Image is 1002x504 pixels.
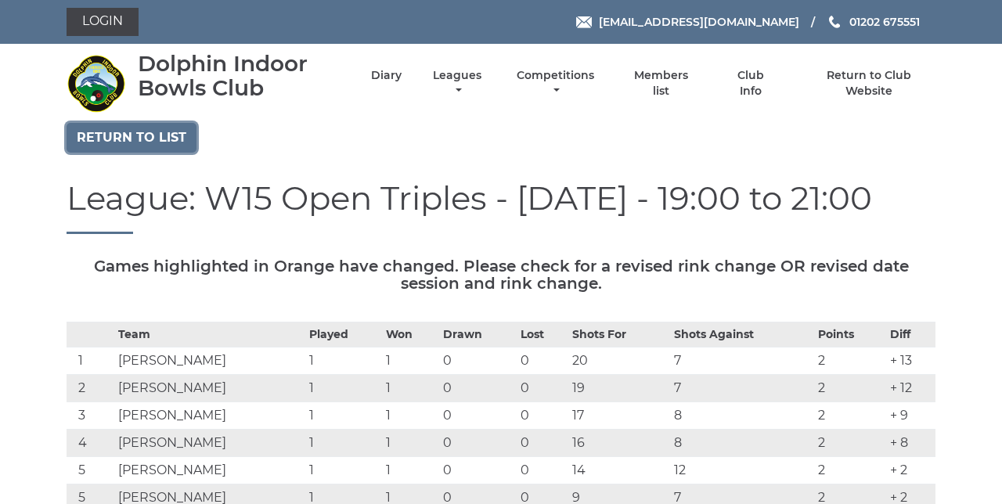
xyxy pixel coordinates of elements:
[67,257,935,292] h5: Games highlighted in Orange have changed. Please check for a revised rink change OR revised date ...
[814,402,886,430] td: 2
[67,375,114,402] td: 2
[67,347,114,375] td: 1
[305,457,383,484] td: 1
[568,375,670,402] td: 19
[517,347,568,375] td: 0
[886,457,935,484] td: + 2
[67,54,125,113] img: Dolphin Indoor Bowls Club
[517,375,568,402] td: 0
[568,430,670,457] td: 16
[576,13,799,31] a: Email [EMAIL_ADDRESS][DOMAIN_NAME]
[849,15,920,29] span: 01202 675551
[439,322,517,347] th: Drawn
[827,13,920,31] a: Phone us 01202 675551
[371,68,402,83] a: Diary
[305,430,383,457] td: 1
[517,402,568,430] td: 0
[382,430,438,457] td: 1
[670,402,814,430] td: 8
[67,8,139,36] a: Login
[382,347,438,375] td: 1
[305,347,383,375] td: 1
[439,347,517,375] td: 0
[670,430,814,457] td: 8
[568,402,670,430] td: 17
[886,375,935,402] td: + 12
[670,322,814,347] th: Shots Against
[670,347,814,375] td: 7
[803,68,935,99] a: Return to Club Website
[382,375,438,402] td: 1
[814,457,886,484] td: 2
[725,68,776,99] a: Club Info
[829,16,840,28] img: Phone us
[670,457,814,484] td: 12
[114,457,305,484] td: [PERSON_NAME]
[382,402,438,430] td: 1
[67,430,114,457] td: 4
[568,347,670,375] td: 20
[670,375,814,402] td: 7
[67,123,196,153] a: Return to list
[568,457,670,484] td: 14
[305,375,383,402] td: 1
[886,347,935,375] td: + 13
[382,322,438,347] th: Won
[439,457,517,484] td: 0
[517,457,568,484] td: 0
[114,430,305,457] td: [PERSON_NAME]
[114,375,305,402] td: [PERSON_NAME]
[568,322,670,347] th: Shots For
[625,68,697,99] a: Members list
[305,402,383,430] td: 1
[305,322,383,347] th: Played
[67,402,114,430] td: 3
[138,52,344,100] div: Dolphin Indoor Bowls Club
[814,375,886,402] td: 2
[439,375,517,402] td: 0
[814,322,886,347] th: Points
[114,402,305,430] td: [PERSON_NAME]
[114,322,305,347] th: Team
[886,402,935,430] td: + 9
[599,15,799,29] span: [EMAIL_ADDRESS][DOMAIN_NAME]
[576,16,592,28] img: Email
[67,457,114,484] td: 5
[814,430,886,457] td: 2
[429,68,485,99] a: Leagues
[382,457,438,484] td: 1
[814,347,886,375] td: 2
[886,430,935,457] td: + 8
[439,402,517,430] td: 0
[439,430,517,457] td: 0
[886,322,935,347] th: Diff
[67,180,935,234] h1: League: W15 Open Triples - [DATE] - 19:00 to 21:00
[114,347,305,375] td: [PERSON_NAME]
[513,68,598,99] a: Competitions
[517,430,568,457] td: 0
[517,322,568,347] th: Lost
